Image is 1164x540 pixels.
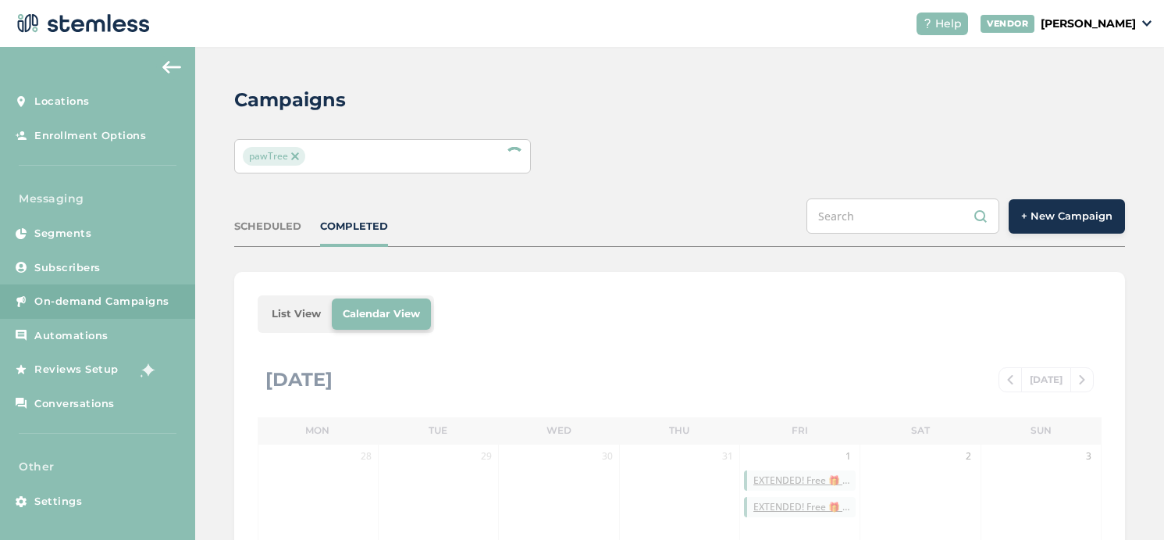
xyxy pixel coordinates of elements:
[130,354,162,385] img: glitter-stars-b7820f95.gif
[1009,199,1125,234] button: + New Campaign
[34,328,109,344] span: Automations
[332,299,431,330] li: Calendar View
[234,219,301,234] div: SCHEDULED
[935,16,962,32] span: Help
[34,362,119,377] span: Reviews Setup
[34,128,146,144] span: Enrollment Options
[34,226,91,241] span: Segments
[291,152,299,160] img: icon-close-accent-8a337256.svg
[261,299,332,330] li: List View
[34,396,115,412] span: Conversations
[34,494,82,510] span: Settings
[1086,465,1164,540] iframe: Chat Widget
[34,94,90,109] span: Locations
[12,8,150,39] img: logo-dark-0685b13c.svg
[34,260,101,276] span: Subscribers
[923,19,932,28] img: icon-help-white-03924b79.svg
[234,86,346,114] h2: Campaigns
[34,294,169,309] span: On-demand Campaigns
[243,147,305,166] span: pawTree
[1021,209,1112,224] span: + New Campaign
[1041,16,1136,32] p: [PERSON_NAME]
[1142,20,1152,27] img: icon_down-arrow-small-66adaf34.svg
[162,61,181,73] img: icon-arrow-back-accent-c549486e.svg
[981,15,1034,33] div: VENDOR
[320,219,388,234] div: COMPLETED
[806,198,999,234] input: Search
